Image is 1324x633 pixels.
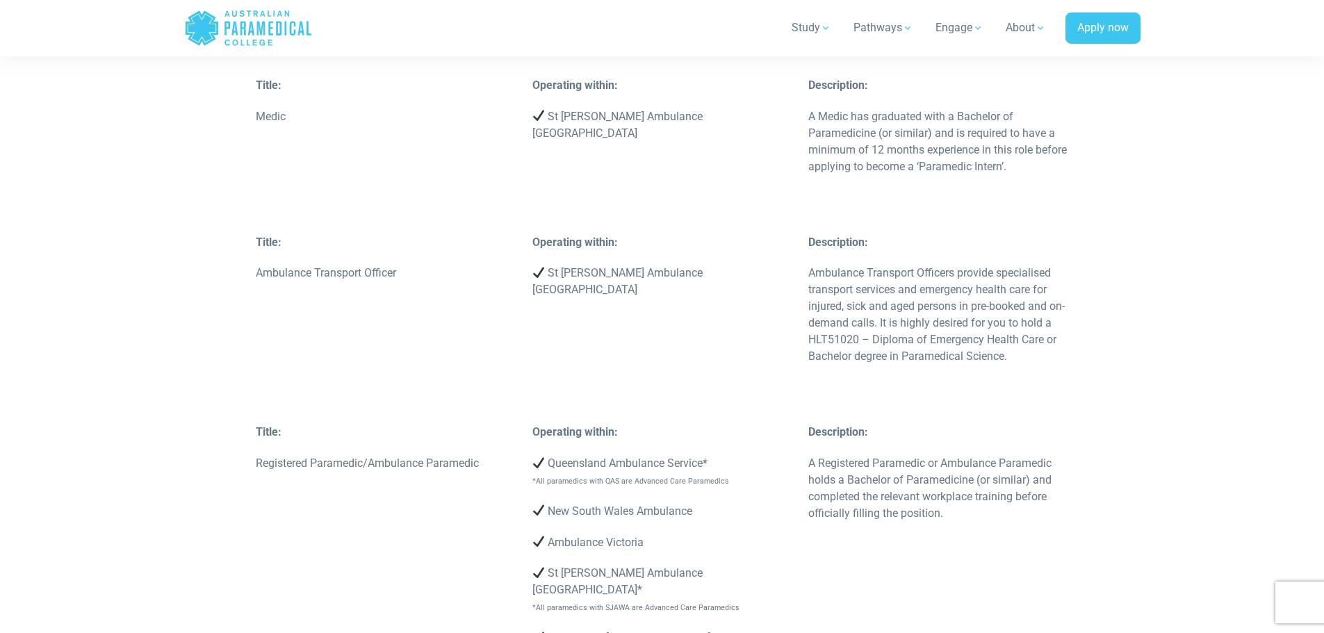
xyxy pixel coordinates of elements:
[533,110,544,121] img: ✔
[808,265,1068,365] p: Ambulance Transport Officers provide specialised transport services and emergency health care for...
[256,265,516,281] p: Ambulance Transport Officer
[532,603,739,612] span: *All paramedics with SJAWA are Advanced Care Paramedics
[783,8,840,47] a: Study
[532,79,618,92] strong: Operating within:
[997,8,1054,47] a: About
[533,567,544,578] img: ✔
[532,565,792,615] p: St [PERSON_NAME] Ambulance [GEOGRAPHIC_DATA]*
[532,425,618,438] strong: Operating within:
[532,455,792,488] p: Queensland Ambulance Service*
[256,455,516,472] p: Registered Paramedic/Ambulance Paramedic
[256,236,281,249] strong: Title:
[808,79,868,92] strong: Description:
[256,108,516,125] p: Medic
[532,534,792,551] p: Ambulance Victoria
[808,455,1068,522] p: A Registered Paramedic or Ambulance Paramedic holds a Bachelor of Paramedicine (or similar) and c...
[532,477,729,486] span: *All paramedics with QAS are Advanced Care Paramedics
[533,267,544,278] img: ✔
[184,6,313,51] a: Australian Paramedical College
[532,503,792,520] p: New South Wales Ambulance
[808,108,1068,175] p: A Medic has graduated with a Bachelor of Paramedicine (or similar) and is required to have a mini...
[532,236,618,249] strong: Operating within:
[532,265,792,298] p: St [PERSON_NAME] Ambulance [GEOGRAPHIC_DATA]
[256,425,281,438] strong: Title:
[532,108,792,142] p: St [PERSON_NAME] Ambulance [GEOGRAPHIC_DATA]
[927,8,992,47] a: Engage
[533,504,544,516] img: ✔
[533,536,544,547] img: ✔
[808,425,868,438] strong: Description:
[808,236,868,249] strong: Description:
[1065,13,1141,44] a: Apply now
[533,457,544,468] img: ✔
[845,8,922,47] a: Pathways
[256,79,281,92] strong: Title:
